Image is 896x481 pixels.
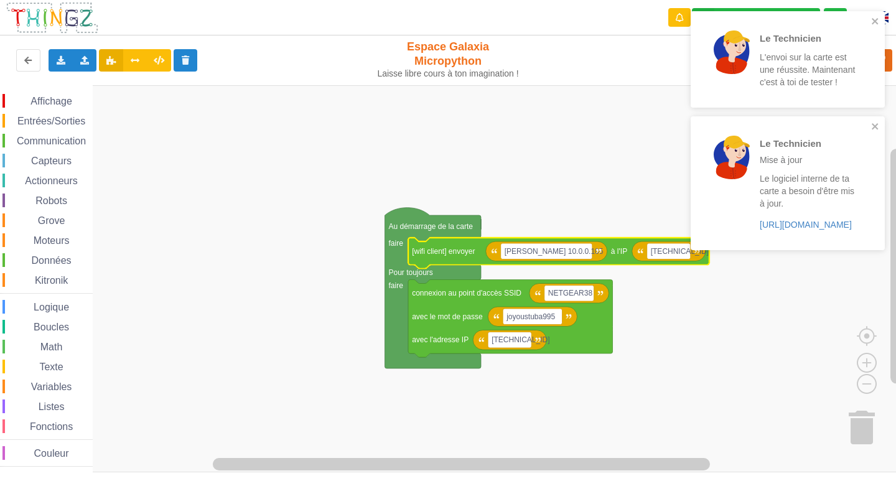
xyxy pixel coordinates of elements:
[372,68,525,79] div: Laisse libre cours à ton imagination !
[32,322,71,332] span: Boucles
[506,312,555,321] text: joyoustuba995
[23,175,80,186] span: Actionneurs
[32,235,72,246] span: Moteurs
[30,255,73,266] span: Données
[412,335,469,344] text: avec l'adresse IP
[760,137,857,150] p: Le Technicien
[760,220,852,230] a: [URL][DOMAIN_NAME]
[388,268,432,277] text: Pour toujours
[388,239,403,248] text: faire
[33,275,70,286] span: Kitronik
[760,32,857,45] p: Le Technicien
[492,335,549,344] text: [TECHNICAL_ID]
[28,421,75,432] span: Fonctions
[760,51,857,88] p: L'envoi sur la carte est une réussite. Maintenant c'est à toi de tester !
[29,96,73,106] span: Affichage
[37,362,65,372] span: Texte
[412,247,475,256] text: [wifi client] envoyer
[871,121,880,133] button: close
[548,289,593,297] text: NETGEAR38
[29,381,74,392] span: Variables
[6,1,99,34] img: thingz_logo.png
[34,195,69,206] span: Robots
[505,247,604,256] text: [PERSON_NAME] 10.0.0.105
[760,172,857,210] p: Le logiciel interne de ta carte a besoin d'être mis à jour.
[388,222,473,231] text: Au démarrage de la carte
[15,136,88,146] span: Communication
[32,302,71,312] span: Logique
[37,401,67,412] span: Listes
[412,289,521,297] text: connexion au point d'accès SSID
[29,156,73,166] span: Capteurs
[32,448,71,459] span: Couleur
[16,116,87,126] span: Entrées/Sorties
[651,247,709,256] text: [TECHNICAL_ID]
[760,154,857,166] p: Mise à jour
[412,312,483,321] text: avec le mot de passe
[692,8,820,27] div: Ta base fonctionne bien !
[36,215,67,226] span: Grove
[611,247,627,256] text: à l'IP
[39,342,65,352] span: Math
[372,40,525,79] div: Espace Galaxia Micropython
[871,16,880,28] button: close
[388,281,403,290] text: faire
